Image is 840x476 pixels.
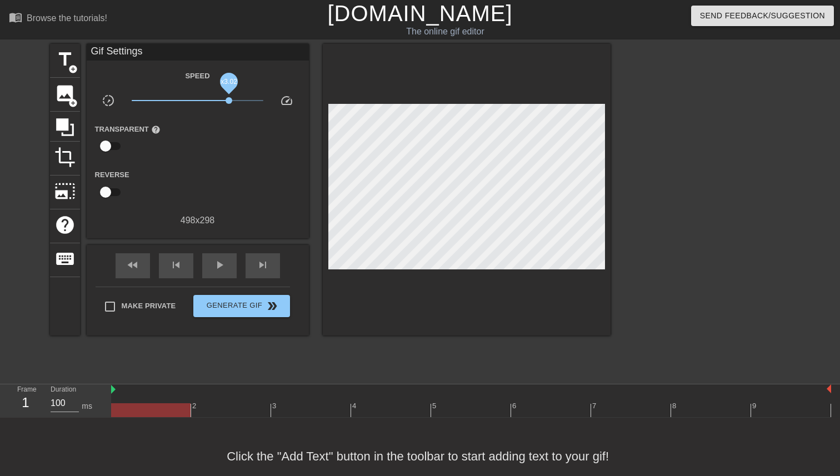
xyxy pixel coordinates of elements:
[256,258,269,272] span: skip_next
[95,124,161,135] label: Transparent
[54,248,76,269] span: keyboard
[9,384,42,417] div: Frame
[266,299,279,313] span: double_arrow
[54,83,76,104] span: image
[9,11,107,28] a: Browse the tutorials!
[68,98,78,108] span: add_circle
[54,181,76,202] span: photo_size_select_large
[102,94,115,107] span: slow_motion_video
[87,44,309,61] div: Gif Settings
[700,9,825,23] span: Send Feedback/Suggestion
[126,258,139,272] span: fast_rewind
[68,64,78,74] span: add_circle
[27,13,107,23] div: Browse the tutorials!
[512,400,518,412] div: 6
[151,125,161,134] span: help
[193,295,289,317] button: Generate Gif
[221,77,237,85] span: x3.02
[280,94,293,107] span: speed
[17,393,34,413] div: 1
[169,258,183,272] span: skip_previous
[82,400,92,412] div: ms
[592,400,598,412] div: 7
[327,1,512,26] a: [DOMAIN_NAME]
[352,400,358,412] div: 4
[286,25,605,38] div: The online gif editor
[54,147,76,168] span: crop
[54,214,76,236] span: help
[272,400,278,412] div: 3
[87,214,309,227] div: 498 x 298
[198,299,285,313] span: Generate Gif
[192,400,198,412] div: 2
[51,387,76,393] label: Duration
[185,71,209,82] label: Speed
[691,6,834,26] button: Send Feedback/Suggestion
[213,258,226,272] span: play_arrow
[122,300,176,312] span: Make Private
[432,400,438,412] div: 5
[672,400,678,412] div: 8
[9,11,22,24] span: menu_book
[827,384,831,393] img: bound-end.png
[752,400,758,412] div: 9
[54,49,76,70] span: title
[95,169,129,181] label: Reverse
